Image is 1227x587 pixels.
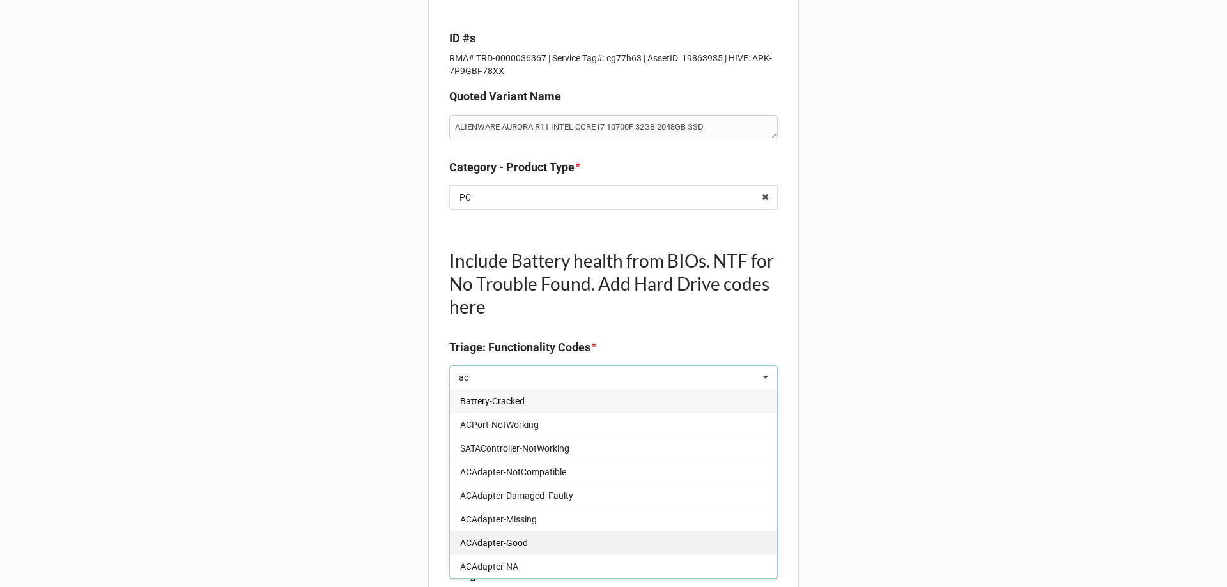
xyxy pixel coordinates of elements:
span: ACAdapter-Missing [460,514,537,524]
span: ACAdapter-Damaged_Faulty [460,491,573,501]
div: PC [459,193,471,202]
span: ACAdapter-NA [460,561,518,572]
span: ACAdapter-NotCompatible [460,467,566,477]
label: Quoted Variant Name [449,88,561,105]
h1: Include Battery health from BIOs. NTF for No Trouble Found. Add Hard Drive codes here [449,249,778,318]
label: Triage: Functionality Codes [449,339,590,356]
span: ACPort-NotWorking [460,420,539,430]
span: ACAdapter-Good [460,538,528,548]
label: Category - Product Type [449,158,575,176]
textarea: ALIENWARE AURORA R11 INTEL CORE I7 10700F 32GB 2048GB SSD [449,115,778,139]
p: RMA#:TRD-0000036367 | Service Tag#: cg77h63 | AssetID: 19863935 | HIVE: APK-7P9GBF78XX [449,52,778,77]
span: Battery-Cracked [460,396,525,406]
b: ID #s [449,31,475,45]
span: SATAController-NotWorking [460,443,569,454]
